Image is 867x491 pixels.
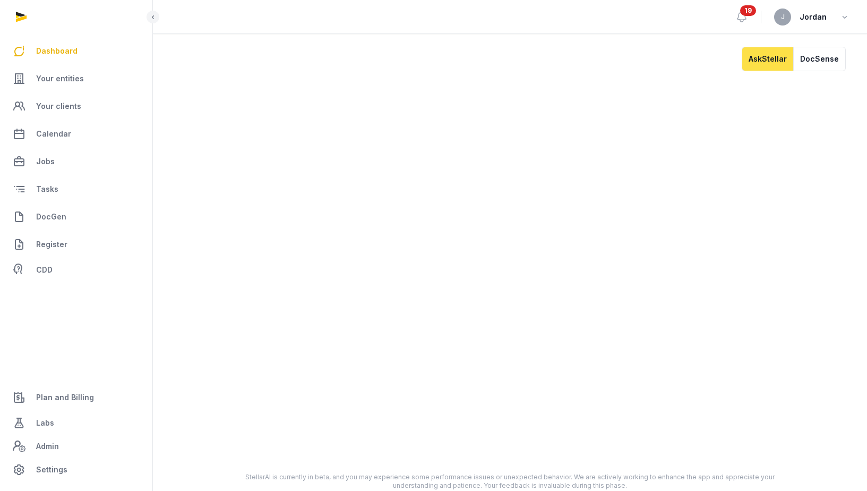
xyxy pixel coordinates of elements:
[8,457,144,482] a: Settings
[36,391,94,404] span: Plan and Billing
[8,204,144,230] a: DocGen
[8,410,144,436] a: Labs
[36,45,78,57] span: Dashboard
[36,463,67,476] span: Settings
[8,259,144,281] a: CDD
[793,47,846,71] button: DocSense
[8,436,144,457] a: Admin
[800,11,827,23] span: Jordan
[742,47,793,71] button: AskStellar
[8,385,144,410] a: Plan and Billing
[36,264,53,276] span: CDD
[36,100,81,113] span: Your clients
[36,72,84,85] span: Your entities
[36,440,59,453] span: Admin
[8,38,144,64] a: Dashboard
[8,94,144,119] a: Your clients
[8,121,144,147] a: Calendar
[8,176,144,202] a: Tasks
[36,183,58,196] span: Tasks
[36,417,54,429] span: Labs
[36,155,55,168] span: Jobs
[8,232,144,257] a: Register
[774,9,791,26] button: J
[740,5,756,16] span: 19
[36,128,71,140] span: Calendar
[8,149,144,174] a: Jobs
[225,473,796,490] div: StellarAI is currently in beta, and you may experience some performance issues or unexpected beha...
[36,210,66,223] span: DocGen
[781,14,785,20] span: J
[36,238,67,251] span: Register
[8,66,144,91] a: Your entities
